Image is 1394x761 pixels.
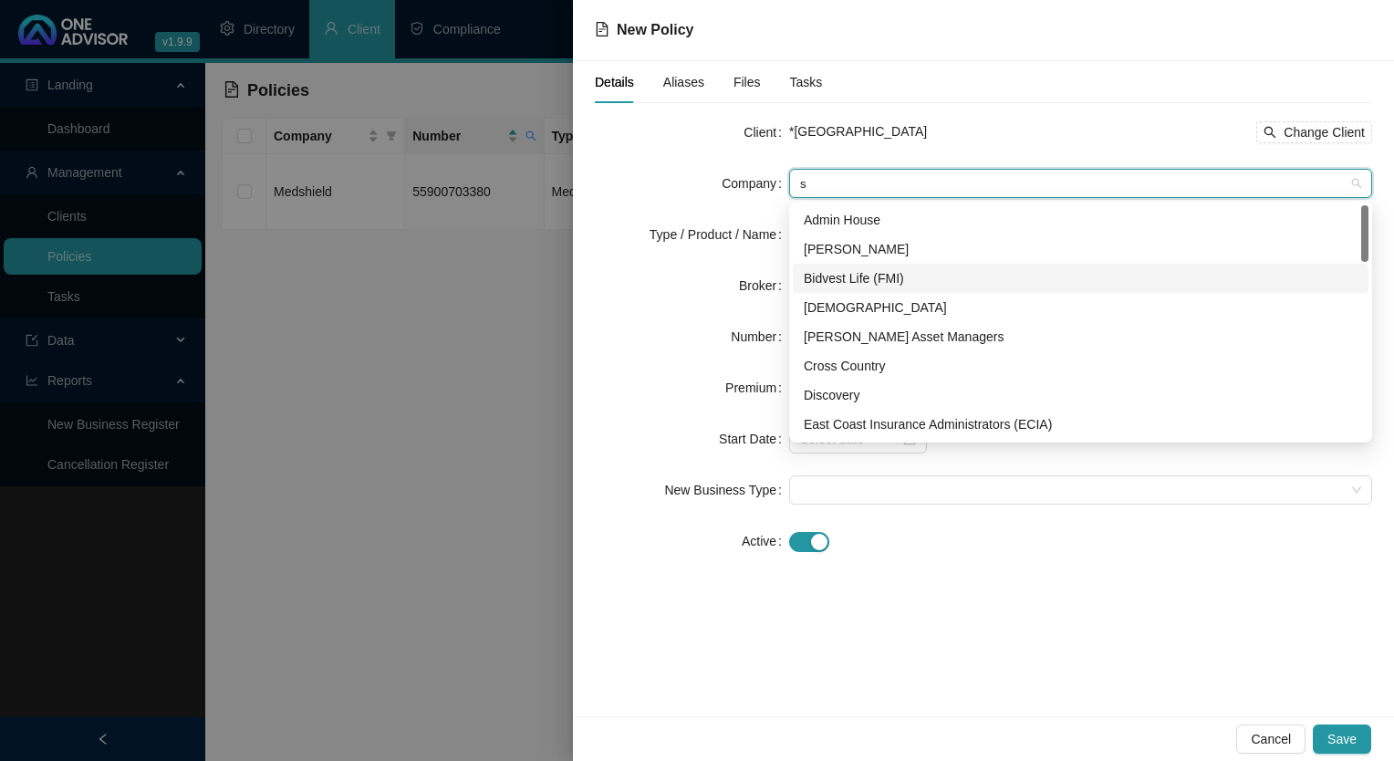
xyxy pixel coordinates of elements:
[733,76,761,89] span: Files
[1313,725,1371,754] button: Save
[790,76,823,89] span: Tasks
[1284,122,1365,142] span: Change Client
[1236,725,1306,754] button: Cancel
[804,239,1358,259] div: [PERSON_NAME]
[793,380,1368,410] div: Discovery
[1327,729,1357,749] span: Save
[793,264,1368,293] div: Bidvest Life (FMI)
[804,414,1358,434] div: East Coast Insurance Administrators (ECIA)
[663,76,704,89] span: Aliases
[725,373,789,402] label: Premium
[804,297,1358,318] div: [DEMOGRAPHIC_DATA]
[804,268,1358,288] div: Bidvest Life (FMI)
[804,327,1358,347] div: [PERSON_NAME] Asset Managers
[1251,729,1291,749] span: Cancel
[650,220,789,249] label: Type / Product / Name
[731,322,789,351] label: Number
[617,22,693,37] span: New Policy
[1264,126,1276,139] span: search
[742,526,789,556] label: Active
[789,124,927,139] span: *[GEOGRAPHIC_DATA]
[744,118,789,147] label: Client
[739,271,789,300] label: Broker
[804,356,1358,376] div: Cross Country
[793,351,1368,380] div: Cross Country
[804,385,1358,405] div: Discovery
[793,322,1368,351] div: Cannon Asset Managers
[595,76,634,89] span: Details
[793,293,1368,322] div: Bonitas
[1256,121,1372,143] button: Change Client
[664,475,789,505] label: New Business Type
[793,205,1368,235] div: Admin House
[793,235,1368,264] div: Alexander Forbes
[793,410,1368,439] div: East Coast Insurance Administrators (ECIA)
[595,22,609,36] span: file-text
[722,169,789,198] label: Company
[719,424,789,453] label: Start Date
[804,210,1358,230] div: Admin House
